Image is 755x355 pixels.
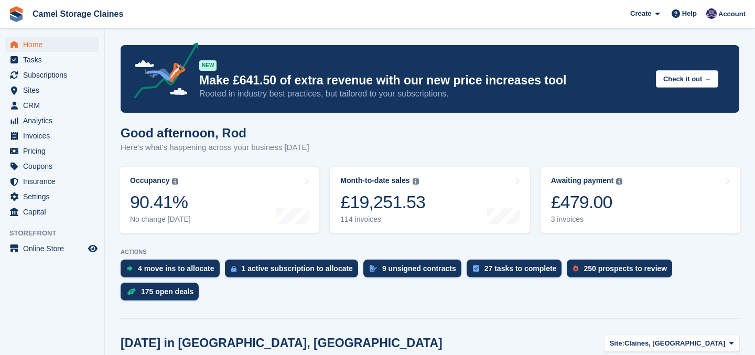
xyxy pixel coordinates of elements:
[610,338,624,349] span: Site:
[125,42,199,102] img: price-adjustments-announcement-icon-8257ccfd72463d97f412b2fc003d46551f7dbcb40ab6d574587a9cd5c0d94...
[5,144,99,158] a: menu
[5,241,99,256] a: menu
[604,335,739,352] button: Site: Claines, [GEOGRAPHIC_DATA]
[5,68,99,82] a: menu
[370,265,377,272] img: contract_signature_icon-13c848040528278c33f63329250d36e43548de30e8caae1d1a13099fd9432cc5.svg
[616,178,622,185] img: icon-info-grey-7440780725fd019a000dd9b08b2336e03edf1995a4989e88bcd33f0948082b44.svg
[121,283,204,306] a: 175 open deals
[630,8,651,19] span: Create
[242,264,353,273] div: 1 active subscription to allocate
[624,338,725,349] span: Claines, [GEOGRAPHIC_DATA]
[551,191,623,213] div: £479.00
[121,249,739,255] p: ACTIONS
[5,159,99,174] a: menu
[172,178,178,185] img: icon-info-grey-7440780725fd019a000dd9b08b2336e03edf1995a4989e88bcd33f0948082b44.svg
[23,98,86,113] span: CRM
[382,264,456,273] div: 9 unsigned contracts
[541,167,740,233] a: Awaiting payment £479.00 3 invoices
[121,126,309,140] h1: Good afternoon, Rod
[5,174,99,189] a: menu
[551,215,623,224] div: 3 invoices
[413,178,419,185] img: icon-info-grey-7440780725fd019a000dd9b08b2336e03edf1995a4989e88bcd33f0948082b44.svg
[340,215,425,224] div: 114 invoices
[87,242,99,255] a: Preview store
[8,6,24,22] img: stora-icon-8386f47178a22dfd0bd8f6a31ec36ba5ce8667c1dd55bd0f319d3a0aa187defe.svg
[28,5,127,23] a: Camel Storage Claines
[5,205,99,219] a: menu
[340,191,425,213] div: £19,251.53
[23,83,86,98] span: Sites
[567,260,677,283] a: 250 prospects to review
[706,8,717,19] img: Rod
[23,174,86,189] span: Insurance
[121,142,309,154] p: Here's what's happening across your business [DATE]
[573,265,578,272] img: prospect-51fa495bee0391a8d652442698ab0144808aea92771e9ea1ae160a38d050c398.svg
[23,113,86,128] span: Analytics
[5,98,99,113] a: menu
[23,205,86,219] span: Capital
[141,287,193,296] div: 175 open deals
[5,37,99,52] a: menu
[121,260,225,283] a: 4 move ins to allocate
[130,215,191,224] div: No change [DATE]
[130,191,191,213] div: 90.41%
[23,37,86,52] span: Home
[121,336,443,350] h2: [DATE] in [GEOGRAPHIC_DATA], [GEOGRAPHIC_DATA]
[199,73,648,88] p: Make £641.50 of extra revenue with our new price increases tool
[656,70,718,88] button: Check it out →
[199,88,648,100] p: Rooted in industry best practices, but tailored to your subscriptions.
[473,265,479,272] img: task-75834270c22a3079a89374b754ae025e5fb1db73e45f91037f5363f120a921f8.svg
[23,144,86,158] span: Pricing
[363,260,467,283] a: 9 unsigned contracts
[23,52,86,67] span: Tasks
[484,264,557,273] div: 27 tasks to complete
[23,159,86,174] span: Coupons
[5,52,99,67] a: menu
[225,260,363,283] a: 1 active subscription to allocate
[9,228,104,239] span: Storefront
[467,260,567,283] a: 27 tasks to complete
[330,167,530,233] a: Month-to-date sales £19,251.53 114 invoices
[551,176,614,185] div: Awaiting payment
[23,68,86,82] span: Subscriptions
[5,83,99,98] a: menu
[5,113,99,128] a: menu
[138,264,214,273] div: 4 move ins to allocate
[127,265,133,272] img: move_ins_to_allocate_icon-fdf77a2bb77ea45bf5b3d319d69a93e2d87916cf1d5bf7949dd705db3b84f3ca.svg
[5,189,99,204] a: menu
[5,128,99,143] a: menu
[340,176,409,185] div: Month-to-date sales
[130,176,169,185] div: Occupancy
[120,167,319,233] a: Occupancy 90.41% No change [DATE]
[23,189,86,204] span: Settings
[231,265,236,272] img: active_subscription_to_allocate_icon-d502201f5373d7db506a760aba3b589e785aa758c864c3986d89f69b8ff3...
[584,264,667,273] div: 250 prospects to review
[23,241,86,256] span: Online Store
[127,288,136,295] img: deal-1b604bf984904fb50ccaf53a9ad4b4a5d6e5aea283cecdc64d6e3604feb123c2.svg
[23,128,86,143] span: Invoices
[718,9,746,19] span: Account
[199,60,217,71] div: NEW
[682,8,697,19] span: Help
